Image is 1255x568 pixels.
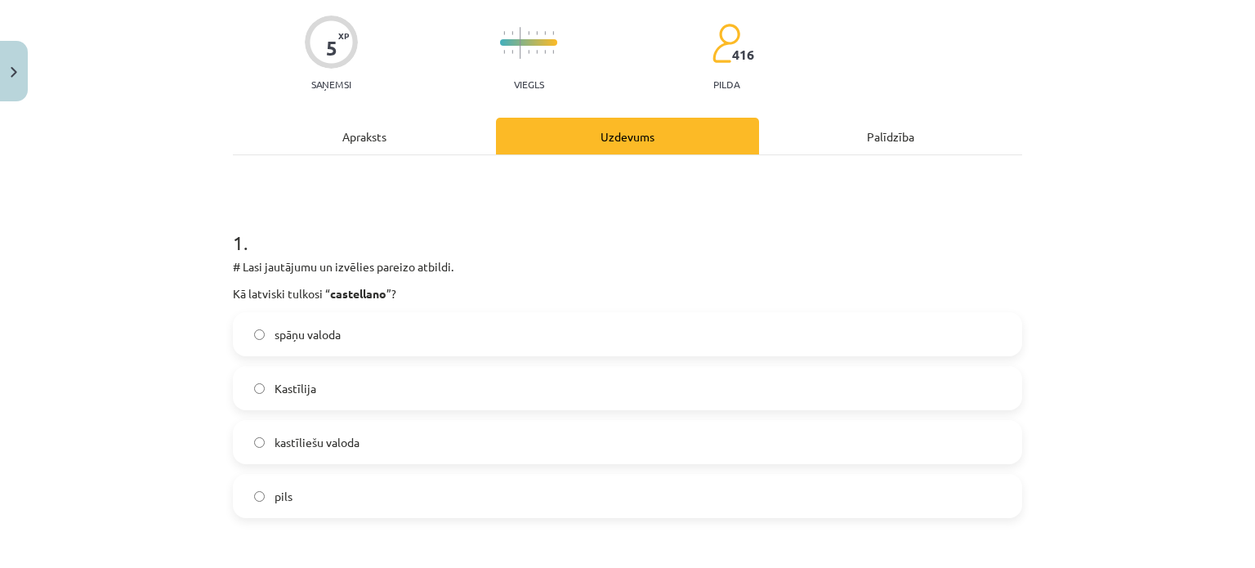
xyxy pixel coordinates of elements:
span: pils [275,488,293,505]
img: icon-short-line-57e1e144782c952c97e751825c79c345078a6d821885a25fce030b3d8c18986b.svg [503,31,505,35]
img: icon-short-line-57e1e144782c952c97e751825c79c345078a6d821885a25fce030b3d8c18986b.svg [544,50,546,54]
input: kastīliešu valoda [254,437,265,448]
p: Saņemsi [305,78,358,90]
img: icon-short-line-57e1e144782c952c97e751825c79c345078a6d821885a25fce030b3d8c18986b.svg [552,31,554,35]
div: Palīdzība [759,118,1022,154]
input: Kastīlija [254,383,265,394]
span: spāņu valoda [275,326,341,343]
img: icon-long-line-d9ea69661e0d244f92f715978eff75569469978d946b2353a9bb055b3ed8787d.svg [520,27,521,59]
span: Kastīlija [275,380,316,397]
p: pilda [713,78,739,90]
img: icon-short-line-57e1e144782c952c97e751825c79c345078a6d821885a25fce030b3d8c18986b.svg [536,31,538,35]
span: 416 [732,47,754,62]
span: XP [338,31,349,40]
input: pils [254,491,265,502]
img: icon-short-line-57e1e144782c952c97e751825c79c345078a6d821885a25fce030b3d8c18986b.svg [511,31,513,35]
div: Apraksts [233,118,496,154]
img: icon-short-line-57e1e144782c952c97e751825c79c345078a6d821885a25fce030b3d8c18986b.svg [544,31,546,35]
img: icon-short-line-57e1e144782c952c97e751825c79c345078a6d821885a25fce030b3d8c18986b.svg [511,50,513,54]
h1: 1 . [233,203,1022,253]
img: icon-close-lesson-0947bae3869378f0d4975bcd49f059093ad1ed9edebbc8119c70593378902aed.svg [11,67,17,78]
p: Viegls [514,78,544,90]
p: # Lasi jautājumu un izvēlies pareizo atbildi. [233,258,1022,275]
div: Uzdevums [496,118,759,154]
span: kastīliešu valoda [275,434,360,451]
strong: castellano [330,286,386,301]
img: icon-short-line-57e1e144782c952c97e751825c79c345078a6d821885a25fce030b3d8c18986b.svg [536,50,538,54]
img: icon-short-line-57e1e144782c952c97e751825c79c345078a6d821885a25fce030b3d8c18986b.svg [552,50,554,54]
img: icon-short-line-57e1e144782c952c97e751825c79c345078a6d821885a25fce030b3d8c18986b.svg [528,50,529,54]
div: 5 [326,37,337,60]
img: students-c634bb4e5e11cddfef0936a35e636f08e4e9abd3cc4e673bd6f9a4125e45ecb1.svg [712,23,740,64]
input: spāņu valoda [254,329,265,340]
img: icon-short-line-57e1e144782c952c97e751825c79c345078a6d821885a25fce030b3d8c18986b.svg [503,50,505,54]
p: Kā latviski tulkosi “ ”? [233,285,1022,302]
img: icon-short-line-57e1e144782c952c97e751825c79c345078a6d821885a25fce030b3d8c18986b.svg [528,31,529,35]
